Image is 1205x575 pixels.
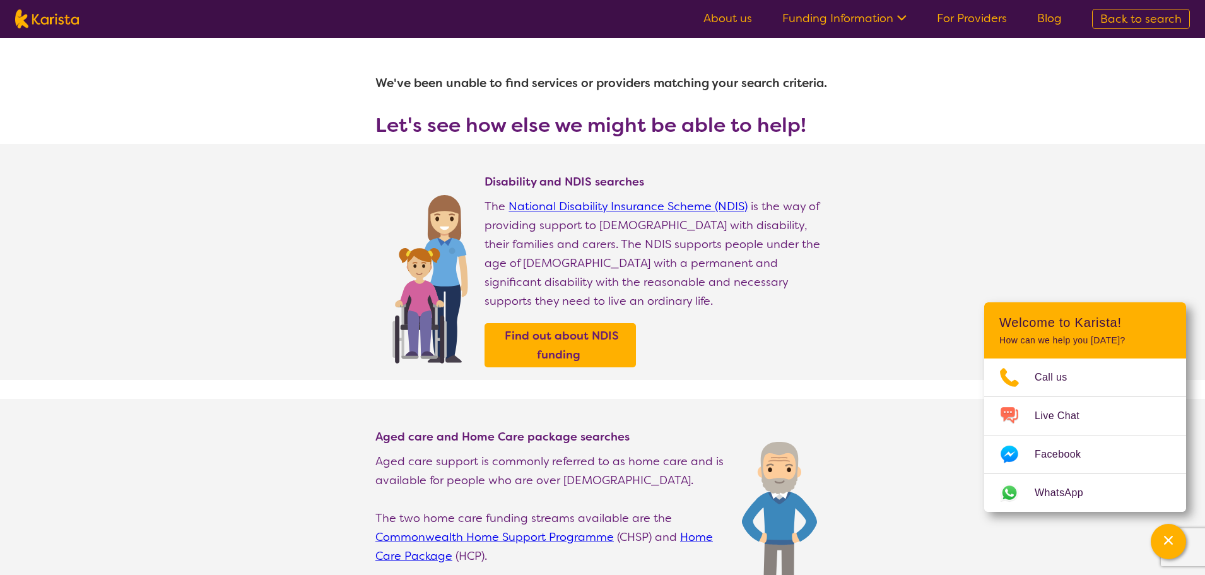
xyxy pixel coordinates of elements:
[999,315,1171,330] h2: Welcome to Karista!
[1035,368,1083,387] span: Call us
[375,509,729,566] p: The two home care funding streams available are the (CHSP) and (HCP).
[388,187,472,364] img: Find NDIS and Disability services and providers
[15,9,79,28] img: Karista logo
[485,174,830,189] h4: Disability and NDIS searches
[984,474,1186,512] a: Web link opens in a new tab.
[937,11,1007,26] a: For Providers
[703,11,752,26] a: About us
[984,359,1186,512] ul: Choose channel
[1035,406,1095,425] span: Live Chat
[984,302,1186,512] div: Channel Menu
[505,328,619,362] b: Find out about NDIS funding
[1035,445,1096,464] span: Facebook
[1092,9,1190,29] a: Back to search
[508,199,748,214] a: National Disability Insurance Scheme (NDIS)
[1037,11,1062,26] a: Blog
[375,114,830,136] h3: Let's see how else we might be able to help!
[485,197,830,311] p: The is the way of providing support to [DEMOGRAPHIC_DATA] with disability, their families and car...
[488,326,633,364] a: Find out about NDIS funding
[1151,524,1186,559] button: Channel Menu
[375,452,729,490] p: Aged care support is commonly referred to as home care and is available for people who are over [...
[375,530,614,545] a: Commonwealth Home Support Programme
[999,335,1171,346] p: How can we help you [DATE]?
[375,68,830,98] h1: We've been unable to find services or providers matching your search criteria.
[375,429,729,444] h4: Aged care and Home Care package searches
[1100,11,1182,27] span: Back to search
[1035,483,1098,502] span: WhatsApp
[782,11,907,26] a: Funding Information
